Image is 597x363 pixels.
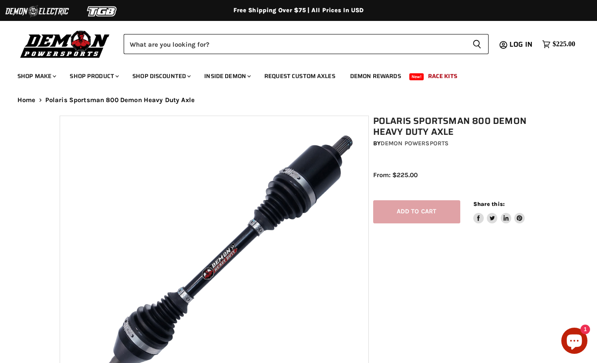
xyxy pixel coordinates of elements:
[422,67,464,85] a: Race Kits
[11,67,61,85] a: Shop Make
[509,39,533,50] span: Log in
[465,34,489,54] button: Search
[344,67,408,85] a: Demon Rewards
[17,96,36,104] a: Home
[373,171,418,179] span: From: $225.00
[473,201,505,207] span: Share this:
[126,67,196,85] a: Shop Discounted
[124,34,465,54] input: Search
[45,96,195,104] span: Polaris Sportsman 800 Demon Heavy Duty Axle
[258,67,342,85] a: Request Custom Axles
[124,34,489,54] form: Product
[11,64,573,85] ul: Main menu
[4,3,70,20] img: Demon Electric Logo 2
[70,3,135,20] img: TGB Logo 2
[198,67,256,85] a: Inside Demon
[506,41,538,48] a: Log in
[373,139,542,148] div: by
[538,38,580,51] a: $225.00
[553,40,575,48] span: $225.00
[559,328,590,356] inbox-online-store-chat: Shopify online store chat
[473,200,525,223] aside: Share this:
[63,67,124,85] a: Shop Product
[17,28,113,59] img: Demon Powersports
[373,116,542,137] h1: Polaris Sportsman 800 Demon Heavy Duty Axle
[409,73,424,80] span: New!
[381,140,449,147] a: Demon Powersports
